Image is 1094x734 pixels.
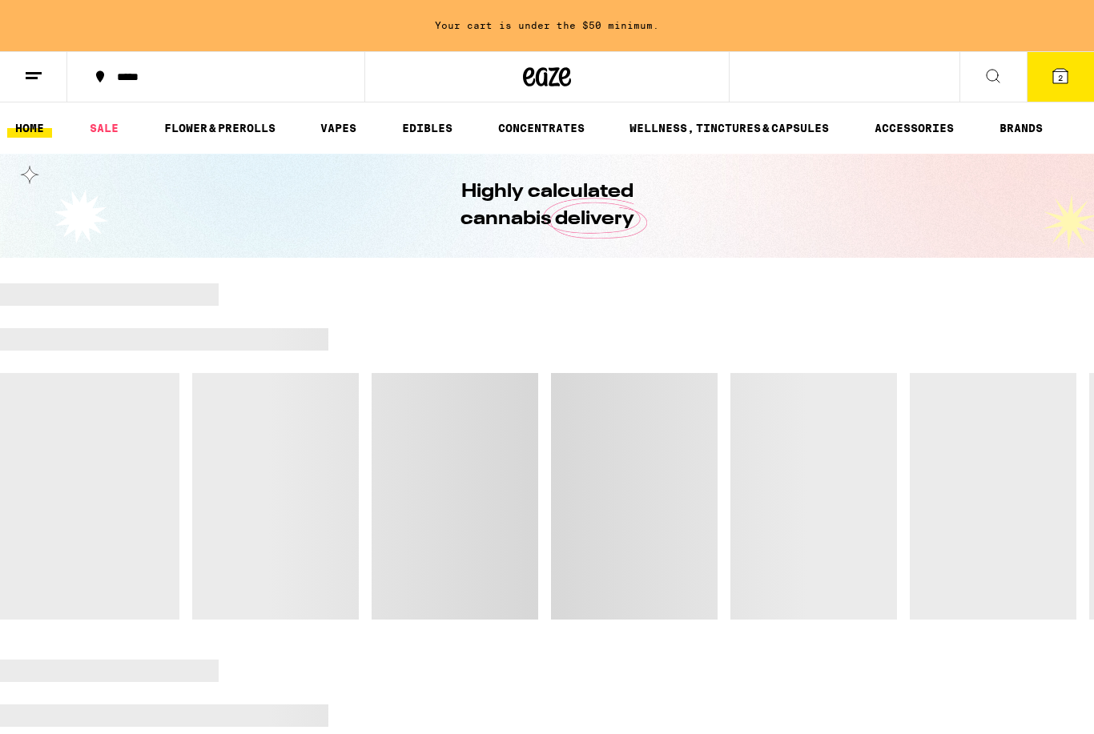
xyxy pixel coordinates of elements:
[415,178,679,233] h1: Highly calculated cannabis delivery
[1027,52,1094,102] button: 2
[490,118,593,138] a: CONCENTRATES
[312,118,364,138] a: VAPES
[7,118,52,138] a: HOME
[82,118,127,138] a: SALE
[621,118,837,138] a: WELLNESS, TINCTURES & CAPSULES
[867,118,962,138] a: ACCESSORIES
[1058,73,1063,82] span: 2
[394,118,461,138] a: EDIBLES
[156,118,284,138] a: FLOWER & PREROLLS
[991,118,1051,138] button: BRANDS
